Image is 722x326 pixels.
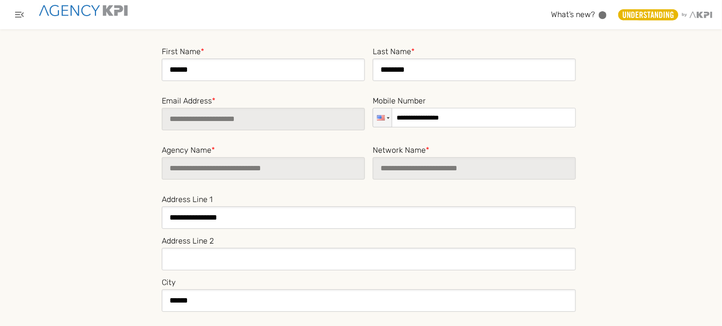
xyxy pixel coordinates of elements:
[162,44,365,58] label: First Name
[162,275,575,288] label: City
[162,233,575,247] label: Address Line 2
[373,143,576,156] label: Network Name
[551,10,595,19] span: What’s new?
[373,44,576,58] label: Last Name
[162,93,365,107] label: Email Address
[39,5,128,16] img: agencykpi-logo-550x69-2d9e3fa8.png
[162,192,575,205] label: Address Line 1
[162,143,365,156] label: Agency Name
[373,108,392,127] div: United States: + 1
[373,93,576,107] label: Mobile Number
